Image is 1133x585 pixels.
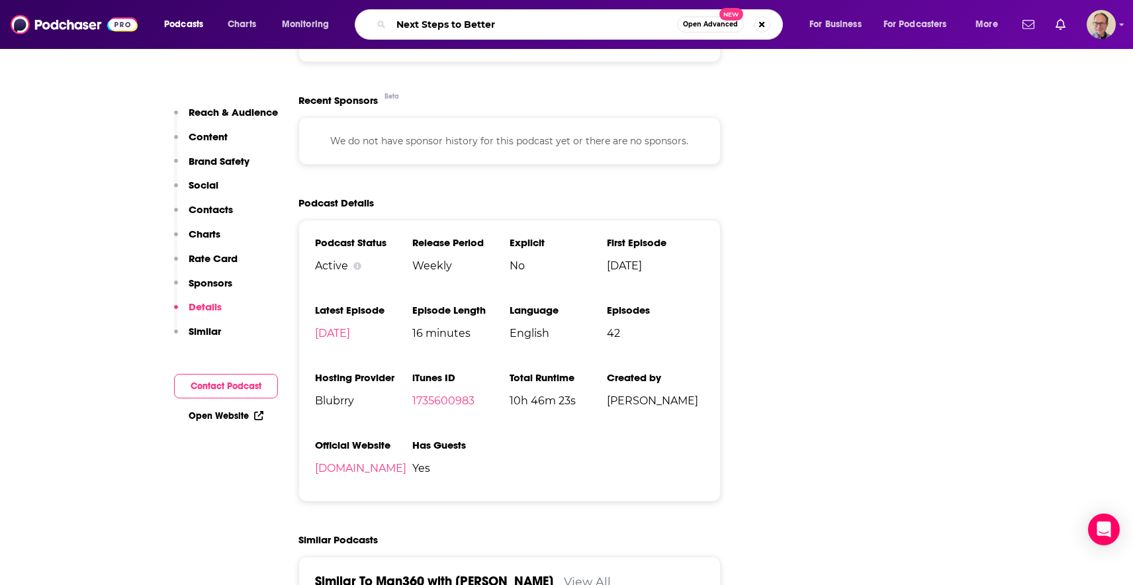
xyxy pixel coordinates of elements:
[219,14,264,35] a: Charts
[315,259,412,272] div: Active
[174,106,278,130] button: Reach & Audience
[189,410,263,422] a: Open Website
[189,252,238,265] p: Rate Card
[800,14,878,35] button: open menu
[510,327,607,339] span: English
[174,228,220,252] button: Charts
[510,259,607,272] span: No
[315,462,406,474] a: [DOMAIN_NAME]
[315,327,350,339] a: [DATE]
[315,371,412,384] h3: Hosting Provider
[884,15,947,34] span: For Podcasters
[174,300,222,325] button: Details
[607,394,704,407] span: [PERSON_NAME]
[174,155,249,179] button: Brand Safety
[315,439,412,451] h3: Official Website
[174,252,238,277] button: Rate Card
[809,15,862,34] span: For Business
[607,259,704,272] span: [DATE]
[189,277,232,289] p: Sponsors
[412,462,510,474] span: Yes
[510,236,607,249] h3: Explicit
[1087,10,1116,39] button: Show profile menu
[412,371,510,384] h3: iTunes ID
[174,277,232,301] button: Sponsors
[189,179,218,191] p: Social
[315,394,412,407] span: Blubrry
[174,203,233,228] button: Contacts
[367,9,795,40] div: Search podcasts, credits, & more...
[11,12,138,37] img: Podchaser - Follow, Share and Rate Podcasts
[315,236,412,249] h3: Podcast Status
[975,15,998,34] span: More
[412,259,510,272] span: Weekly
[412,304,510,316] h3: Episode Length
[510,304,607,316] h3: Language
[412,439,510,451] h3: Has Guests
[189,203,233,216] p: Contacts
[677,17,744,32] button: Open AdvancedNew
[228,15,256,34] span: Charts
[174,325,221,349] button: Similar
[412,394,475,407] a: 1735600983
[273,14,346,35] button: open menu
[298,94,378,107] span: Recent Sponsors
[966,14,1015,35] button: open menu
[719,8,743,21] span: New
[1087,10,1116,39] img: User Profile
[607,371,704,384] h3: Created by
[189,300,222,313] p: Details
[189,130,228,143] p: Content
[298,533,378,546] h2: Similar Podcasts
[174,130,228,155] button: Content
[189,106,278,118] p: Reach & Audience
[683,21,738,28] span: Open Advanced
[174,179,218,203] button: Social
[298,197,374,209] h2: Podcast Details
[315,304,412,316] h3: Latest Episode
[412,236,510,249] h3: Release Period
[510,394,607,407] span: 10h 46m 23s
[164,15,203,34] span: Podcasts
[1087,10,1116,39] span: Logged in as tommy.lynch
[385,92,399,101] div: Beta
[174,374,278,398] button: Contact Podcast
[155,14,220,35] button: open menu
[1088,514,1120,545] div: Open Intercom Messenger
[391,14,677,35] input: Search podcasts, credits, & more...
[189,325,221,337] p: Similar
[315,134,704,148] p: We do not have sponsor history for this podcast yet or there are no sponsors.
[189,155,249,167] p: Brand Safety
[607,304,704,316] h3: Episodes
[1017,13,1040,36] a: Show notifications dropdown
[510,371,607,384] h3: Total Runtime
[412,327,510,339] span: 16 minutes
[189,228,220,240] p: Charts
[282,15,329,34] span: Monitoring
[607,327,704,339] span: 42
[1050,13,1071,36] a: Show notifications dropdown
[607,236,704,249] h3: First Episode
[875,14,966,35] button: open menu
